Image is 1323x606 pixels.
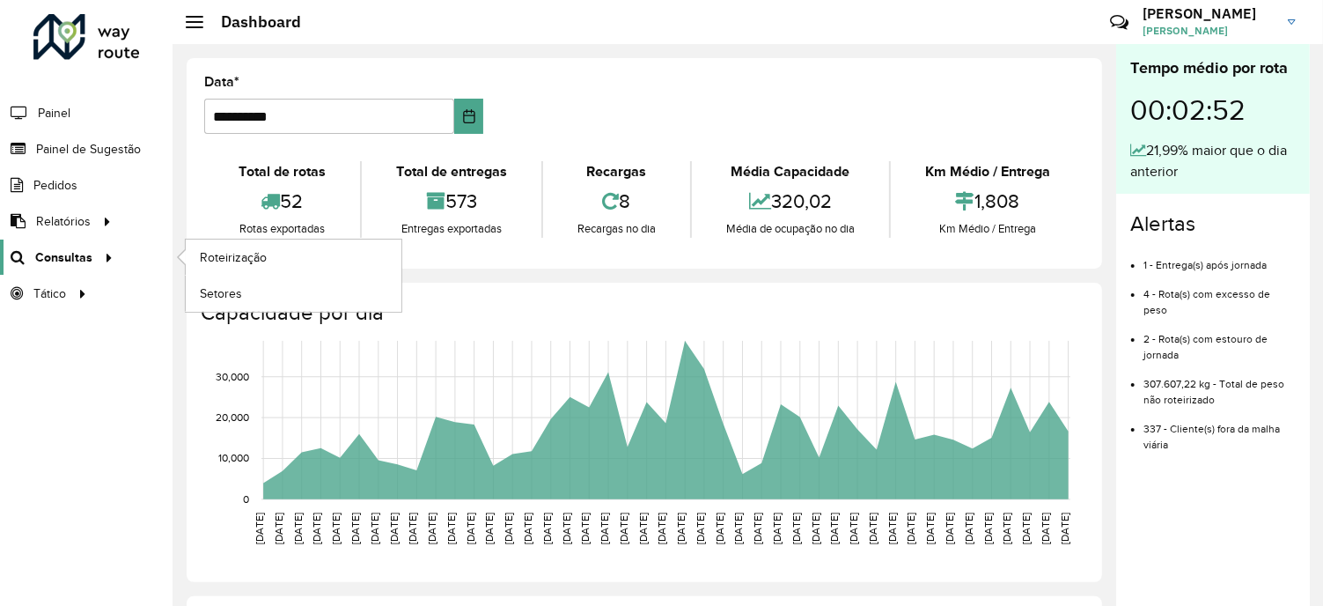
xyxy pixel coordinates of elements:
[982,513,994,544] text: [DATE]
[548,220,686,238] div: Recargas no dia
[675,513,687,544] text: [DATE]
[1143,5,1275,22] h3: [PERSON_NAME]
[848,513,859,544] text: [DATE]
[963,513,974,544] text: [DATE]
[867,513,878,544] text: [DATE]
[618,513,629,544] text: [DATE]
[218,453,249,464] text: 10,000
[1100,4,1138,41] a: Contato Rápido
[696,220,885,238] div: Média de ocupação no dia
[1040,513,1051,544] text: [DATE]
[1130,211,1296,237] h4: Alertas
[484,513,496,544] text: [DATE]
[209,161,356,182] div: Total de rotas
[895,161,1080,182] div: Km Médio / Entrega
[522,513,533,544] text: [DATE]
[579,513,591,544] text: [DATE]
[273,513,284,544] text: [DATE]
[366,161,537,182] div: Total de entregas
[216,411,249,423] text: 20,000
[407,513,418,544] text: [DATE]
[349,513,361,544] text: [DATE]
[1143,244,1296,273] li: 1 - Entrega(s) após jornada
[254,513,265,544] text: [DATE]
[810,513,821,544] text: [DATE]
[895,220,1080,238] div: Km Médio / Entrega
[426,513,437,544] text: [DATE]
[548,161,686,182] div: Recargas
[369,513,380,544] text: [DATE]
[906,513,917,544] text: [DATE]
[1143,23,1275,39] span: [PERSON_NAME]
[1130,56,1296,80] div: Tempo médio por rota
[366,182,537,220] div: 573
[771,513,783,544] text: [DATE]
[454,99,483,134] button: Choose Date
[200,248,267,267] span: Roteirização
[203,12,301,32] h2: Dashboard
[1130,140,1296,182] div: 21,99% maior que o dia anterior
[35,248,92,267] span: Consultas
[216,371,249,382] text: 30,000
[657,513,668,544] text: [DATE]
[330,513,342,544] text: [DATE]
[944,513,955,544] text: [DATE]
[696,161,885,182] div: Média Capacidade
[599,513,610,544] text: [DATE]
[696,182,885,220] div: 320,02
[1001,513,1012,544] text: [DATE]
[695,513,706,544] text: [DATE]
[733,513,745,544] text: [DATE]
[465,513,476,544] text: [DATE]
[33,285,66,303] span: Tático
[548,182,686,220] div: 8
[1143,273,1296,318] li: 4 - Rota(s) com excesso de peso
[1143,318,1296,363] li: 2 - Rota(s) com estouro de jornada
[38,104,70,122] span: Painel
[790,513,802,544] text: [DATE]
[204,71,239,92] label: Data
[33,176,77,195] span: Pedidos
[1059,513,1070,544] text: [DATE]
[1130,80,1296,140] div: 00:02:52
[886,513,898,544] text: [DATE]
[561,513,572,544] text: [DATE]
[445,513,457,544] text: [DATE]
[503,513,514,544] text: [DATE]
[243,493,249,505] text: 0
[312,513,323,544] text: [DATE]
[36,212,91,231] span: Relatórios
[1143,408,1296,453] li: 337 - Cliente(s) fora da malha viária
[186,276,401,311] a: Setores
[186,240,401,275] a: Roteirização
[924,513,936,544] text: [DATE]
[209,182,356,220] div: 52
[292,513,304,544] text: [DATE]
[209,220,356,238] div: Rotas exportadas
[714,513,725,544] text: [DATE]
[541,513,553,544] text: [DATE]
[201,300,1084,326] h4: Capacidade por dia
[828,513,840,544] text: [DATE]
[895,182,1080,220] div: 1,808
[1020,513,1032,544] text: [DATE]
[388,513,400,544] text: [DATE]
[366,220,537,238] div: Entregas exportadas
[36,140,141,159] span: Painel de Sugestão
[637,513,649,544] text: [DATE]
[1143,363,1296,408] li: 307.607,22 kg - Total de peso não roteirizado
[752,513,763,544] text: [DATE]
[200,285,242,303] span: Setores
